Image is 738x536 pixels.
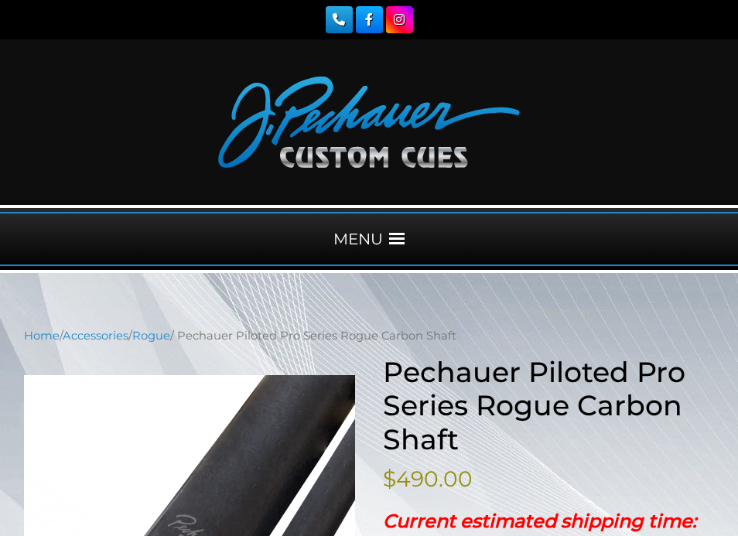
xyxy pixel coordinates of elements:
[218,77,520,168] img: Pechauer Custom Cues
[383,466,473,492] bdi: 490.00
[383,466,396,492] span: $
[132,329,170,343] a: Rogue
[24,329,60,343] a: Home
[63,329,128,343] a: Accessories
[383,356,714,457] h1: Pechauer Piloted Pro Series Rogue Carbon Shaft
[24,327,714,344] nav: Breadcrumb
